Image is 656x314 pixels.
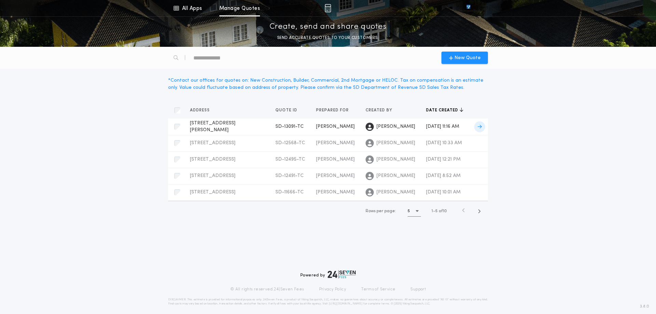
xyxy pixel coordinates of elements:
p: Create, send and share quotes [270,22,387,32]
span: [PERSON_NAME] [377,156,415,163]
div: * Contact our offices for quotes on: New Construction, Builder, Commercial, 2nd Mortgage or HELOC... [168,77,488,91]
span: [DATE] 10:33 AM [426,140,462,146]
img: img [325,4,331,12]
span: Date created [426,108,460,113]
a: Support [410,287,426,292]
span: [PERSON_NAME] [316,157,355,162]
button: 5 [408,206,421,217]
img: vs-icon [454,5,483,12]
p: DISCLAIMER: This estimate is provided for informational purposes only. 24|Seven Fees, a product o... [168,298,488,306]
span: [PERSON_NAME] [377,123,415,130]
div: Powered by [300,270,356,278]
span: Address [190,108,211,113]
button: Created by [366,107,397,114]
span: [STREET_ADDRESS][PERSON_NAME] [190,121,235,133]
button: Address [190,107,215,114]
a: Privacy Policy [319,287,346,292]
button: New Quote [441,52,488,64]
span: [PERSON_NAME] [377,189,415,196]
h1: 5 [408,208,410,215]
button: Quote ID [275,107,302,114]
span: [PERSON_NAME] [377,173,415,179]
span: Created by [366,108,394,113]
a: [URL][DOMAIN_NAME] [329,302,363,305]
span: [STREET_ADDRESS] [190,173,235,178]
a: Terms of Service [361,287,395,292]
span: [DATE] 8:52 AM [426,173,461,178]
span: [STREET_ADDRESS] [190,157,235,162]
span: 5 [435,209,438,213]
span: [DATE] 10:01 AM [426,190,461,195]
span: [PERSON_NAME] [316,190,355,195]
span: of 10 [439,208,447,214]
span: SD-12568-TC [275,140,305,146]
span: [PERSON_NAME] [316,140,355,146]
span: Quote ID [275,108,299,113]
span: 1 [432,209,433,213]
span: [STREET_ADDRESS] [190,140,235,146]
span: SD-12491-TC [275,173,304,178]
span: [DATE] 11:16 AM [426,124,459,129]
span: [DATE] 12:21 PM [426,157,461,162]
span: SD-11666-TC [275,190,304,195]
span: Prepared for [316,108,350,113]
img: logo [328,270,356,278]
span: [PERSON_NAME] [316,173,355,178]
button: Date created [426,107,463,114]
span: [PERSON_NAME] [316,124,355,129]
span: 3.8.0 [640,303,649,310]
p: © All rights reserved. 24|Seven Fees [230,287,304,292]
span: [STREET_ADDRESS] [190,190,235,195]
span: SD-13091-TC [275,124,304,129]
span: [PERSON_NAME] [377,140,415,147]
span: SD-12495-TC [275,157,305,162]
p: SEND ACCURATE QUOTES TO YOUR CUSTOMERS. [277,35,379,41]
span: New Quote [454,54,481,62]
span: Rows per page: [366,209,396,213]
